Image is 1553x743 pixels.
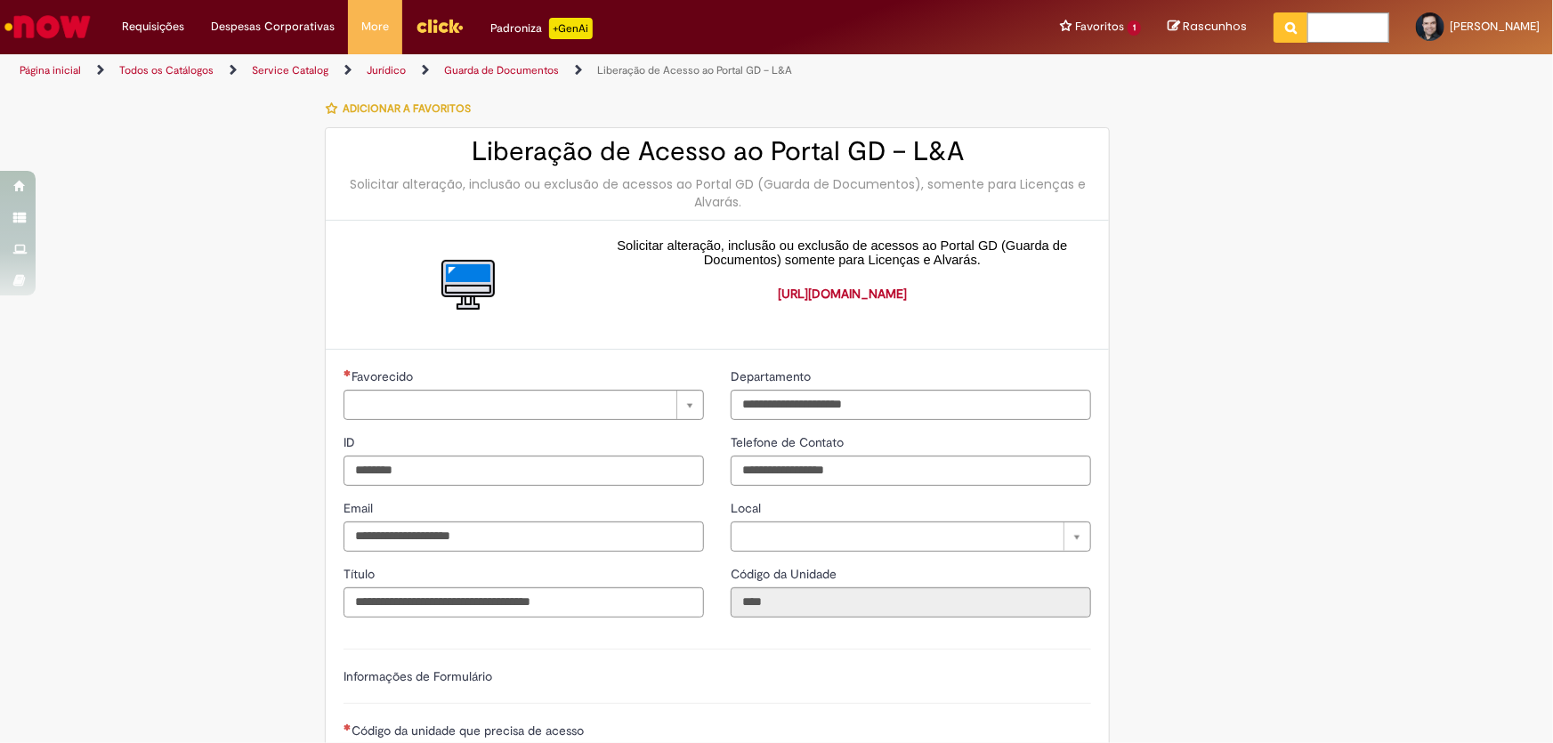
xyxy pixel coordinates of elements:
span: Rascunhos [1183,18,1247,35]
span: Título [344,566,378,582]
a: Service Catalog [252,63,328,77]
input: ID [344,456,704,486]
p: +GenAi [549,18,593,39]
a: Guarda de Documentos [444,63,559,77]
span: Telefone de Contato [731,434,847,450]
img: ServiceNow [2,9,93,44]
span: Despesas Corporativas [211,18,335,36]
span: Requisições [122,18,184,36]
a: Página inicial [20,63,81,77]
ul: Trilhas de página [13,54,1022,87]
span: Solicitar alteração, inclusão ou exclusão de acessos ao Portal GD (Guarda de Documentos) somente ... [618,238,1068,267]
span: More [361,18,389,36]
a: Todos os Catálogos [119,63,214,77]
div: Solicitar alteração, inclusão ou exclusão de acessos ao Portal GD (Guarda de Documentos), somente... [344,175,1091,211]
span: Necessários [344,369,352,376]
span: Somente leitura - Código da Unidade [731,566,840,582]
input: Telefone de Contato [731,456,1091,486]
span: Necessários - Favorecido [352,368,417,384]
a: Jurídico [367,63,406,77]
a: Limpar campo Local [731,521,1091,552]
input: Departamento [731,390,1091,420]
span: Necessários [344,723,352,731]
input: Código da Unidade [731,587,1091,618]
a: Rascunhos [1168,19,1247,36]
span: Adicionar a Favoritos [343,101,471,116]
input: Email [344,521,704,552]
button: Pesquisar [1274,12,1308,43]
span: Email [344,500,376,516]
label: Informações de Formulário [344,668,492,684]
span: Código da unidade que precisa de acesso [352,723,587,739]
a: Liberação de Acesso ao Portal GD – L&A [597,63,792,77]
img: Liberação de Acesso ao Portal GD – L&A [440,256,497,313]
a: Limpar campo Favorecido [344,390,704,420]
h2: Liberação de Acesso ao Portal GD – L&A [344,137,1091,166]
input: Título [344,587,704,618]
button: Adicionar a Favoritos [325,90,481,127]
a: [URL][DOMAIN_NAME] [778,286,907,302]
span: Favoritos [1075,18,1124,36]
span: Local [731,500,764,516]
span: 1 [1128,20,1141,36]
span: ID [344,434,359,450]
span: [PERSON_NAME] [1450,19,1540,34]
label: Somente leitura - Código da Unidade [731,565,840,583]
div: Padroniza [490,18,593,39]
span: Departamento [731,368,814,384]
img: click_logo_yellow_360x200.png [416,12,464,39]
